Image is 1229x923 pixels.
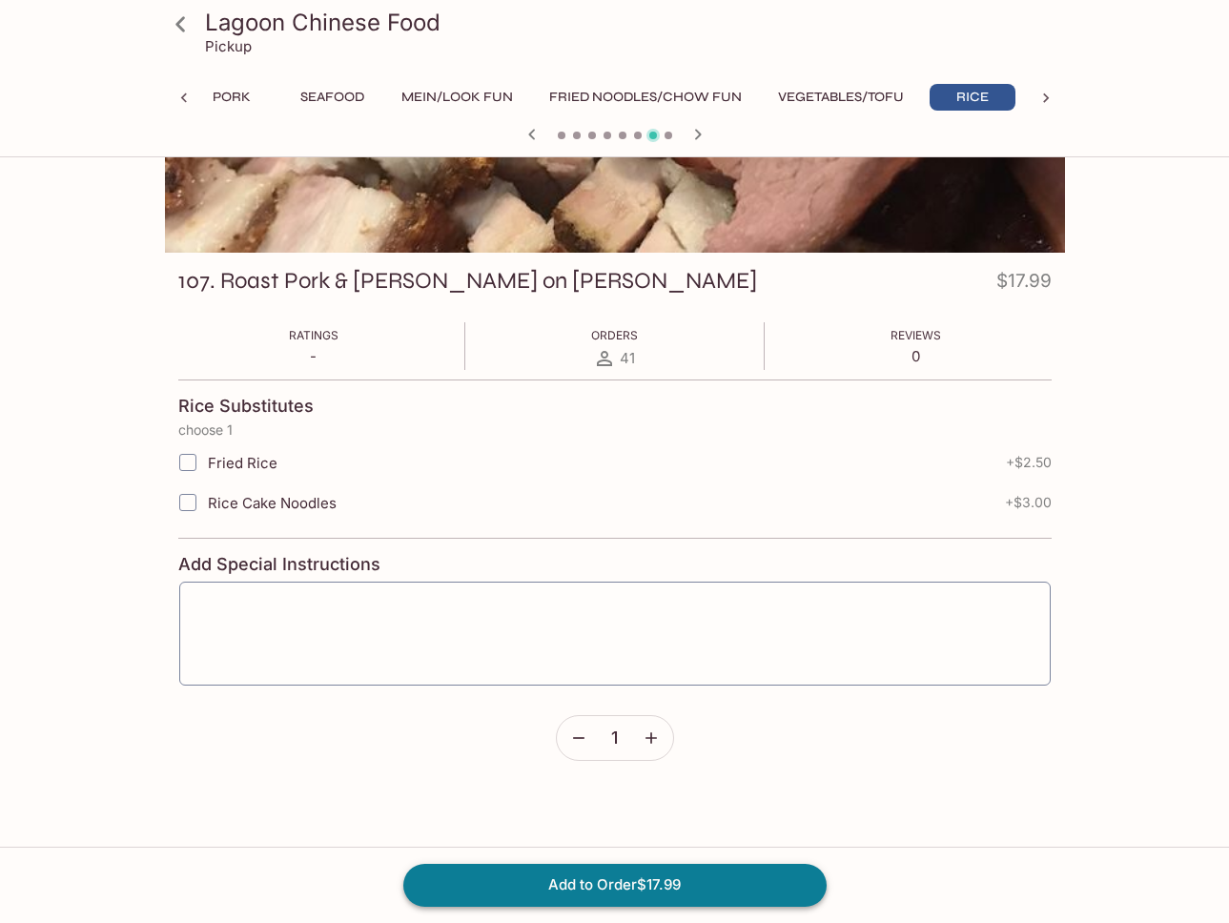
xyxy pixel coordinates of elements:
[930,84,1015,111] button: Rice
[591,328,638,342] span: Orders
[178,554,1052,575] h4: Add Special Instructions
[208,494,337,512] span: Rice Cake Noodles
[1006,455,1052,470] span: + $2.50
[289,328,338,342] span: Ratings
[178,396,314,417] h4: Rice Substitutes
[403,864,827,906] button: Add to Order$17.99
[289,347,338,365] p: -
[178,422,1052,438] p: choose 1
[290,84,376,111] button: Seafood
[891,328,941,342] span: Reviews
[189,84,275,111] button: Pork
[539,84,752,111] button: Fried Noodles/Chow Fun
[205,8,1057,37] h3: Lagoon Chinese Food
[208,454,277,472] span: Fried Rice
[891,347,941,365] p: 0
[620,349,635,367] span: 41
[205,37,252,55] p: Pickup
[1005,495,1052,510] span: + $3.00
[391,84,523,111] button: Mein/Look Fun
[611,728,618,749] span: 1
[178,266,757,296] h3: 107. Roast Pork & [PERSON_NAME] on [PERSON_NAME]
[768,84,914,111] button: Vegetables/Tofu
[996,266,1052,303] h4: $17.99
